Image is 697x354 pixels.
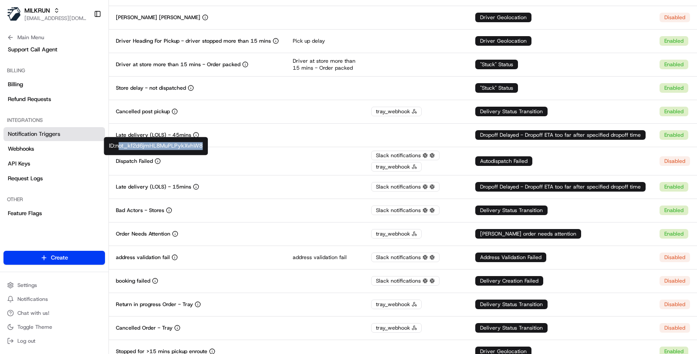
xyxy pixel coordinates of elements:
p: Welcome 👋 [9,34,159,48]
div: Disabled [660,300,690,309]
div: 📗 [9,195,16,202]
input: Clear [23,56,144,65]
img: 1736555255976-a54dd68f-1ca7-489b-9aae-adbdc363a1c4 [17,135,24,142]
div: Enabled [660,229,688,239]
span: Main Menu [17,34,44,41]
button: Create [3,251,105,265]
div: "Stuck" Status [475,83,518,93]
button: MILKRUNMILKRUN[EMAIL_ADDRESS][DOMAIN_NAME] [3,3,90,24]
div: We're available if you need us! [39,91,120,98]
img: Nash [9,8,26,26]
span: Knowledge Base [17,194,67,203]
img: Masood Aslam [9,150,23,164]
div: Delivery Status Transition [475,323,548,333]
div: Enabled [660,182,688,192]
p: Driver Heading For Pickup - driver stopped more than 15 mins [116,37,271,44]
p: Bad Actors - Stores [116,207,164,214]
button: [EMAIL_ADDRESS][DOMAIN_NAME] [24,15,87,22]
div: Enabled [660,130,688,140]
div: tray_webhook [371,323,422,333]
span: Settings [17,282,37,289]
img: 8016278978528_b943e370aa5ada12b00a_72.png [18,83,34,98]
div: tray_webhook [371,162,422,172]
span: Notification Triggers [8,130,60,138]
span: Refund Requests [8,95,51,103]
span: Webhooks [8,145,34,153]
div: Start new chat [39,83,143,91]
p: [PERSON_NAME] [PERSON_NAME] [116,14,200,21]
div: Autodispatch Failed [475,156,532,166]
img: Brigitte Vinadas [9,126,23,140]
span: [PERSON_NAME] [27,158,71,165]
div: tray_webhook [371,229,422,239]
span: Chat with us! [17,310,49,317]
p: Dispatch Failed [116,158,153,165]
div: Other [3,192,105,206]
a: Webhooks [3,142,105,156]
div: Slack notifications [371,276,440,286]
div: tray_webhook [371,107,422,116]
p: Driver at store more than 15 mins - Order packed [116,61,240,68]
div: Enabled [660,83,688,93]
img: 1736555255976-a54dd68f-1ca7-489b-9aae-adbdc363a1c4 [9,83,24,98]
button: Main Menu [3,31,105,44]
a: Request Logs [3,172,105,185]
button: Toggle Theme [3,321,105,333]
p: Late delivery (LOLS) - 15mins [116,183,191,190]
div: Address Validation Failed [475,253,546,262]
p: address validation fail [293,254,357,261]
button: Chat with us! [3,307,105,319]
div: Disabled [660,253,690,262]
span: [PERSON_NAME] [27,135,71,142]
div: Enabled [660,60,688,69]
div: Disabled [660,276,690,286]
a: 💻API Documentation [70,191,143,206]
div: Slack notifications [371,253,440,262]
button: Start new chat [148,85,159,96]
div: [PERSON_NAME] order needs attention [475,229,581,239]
div: Enabled [660,36,688,46]
img: MILKRUN [7,7,21,21]
p: Cancelled Order - Tray [116,324,173,331]
div: Billing [3,64,105,78]
p: Store delay - not dispatched [116,84,186,91]
span: Billing [8,81,23,88]
p: booking failed [116,277,150,284]
div: Dropoff Delayed - Dropoff ETA too far after specified dropoff time [475,130,646,140]
a: API Keys [3,157,105,171]
div: Delivery Status Transition [475,107,548,116]
span: Toggle Theme [17,324,52,330]
div: Delivery Creation Failed [475,276,543,286]
div: tray_webhook [371,300,422,309]
p: Pick up delay [293,37,357,44]
div: 💻 [74,195,81,202]
div: "Stuck" Status [475,60,518,69]
div: Integrations [3,113,105,127]
span: [DATE] [77,135,95,142]
a: Powered byPylon [61,215,105,222]
button: Notifications [3,293,105,305]
p: Return in progress Order - Tray [116,301,193,308]
span: Create [51,254,68,262]
span: Log out [17,337,35,344]
div: Driver Geolocation [475,36,531,46]
span: Support Call Agent [8,46,58,54]
span: • [72,135,75,142]
p: Order Needs Attention [116,230,170,237]
div: Enabled [660,206,688,215]
div: Enabled [660,107,688,116]
p: address validation fail [116,254,170,261]
span: • [72,158,75,165]
div: Driver Geolocation [475,13,531,22]
a: Notification Triggers [3,127,105,141]
div: Slack notifications [371,182,440,192]
div: Slack notifications [371,206,440,215]
div: Delivery Status Transition [475,206,548,215]
button: MILKRUN [24,6,50,15]
a: 📗Knowledge Base [5,191,70,206]
span: Feature Flags [8,209,42,217]
div: Disabled [660,13,690,22]
div: Disabled [660,323,690,333]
